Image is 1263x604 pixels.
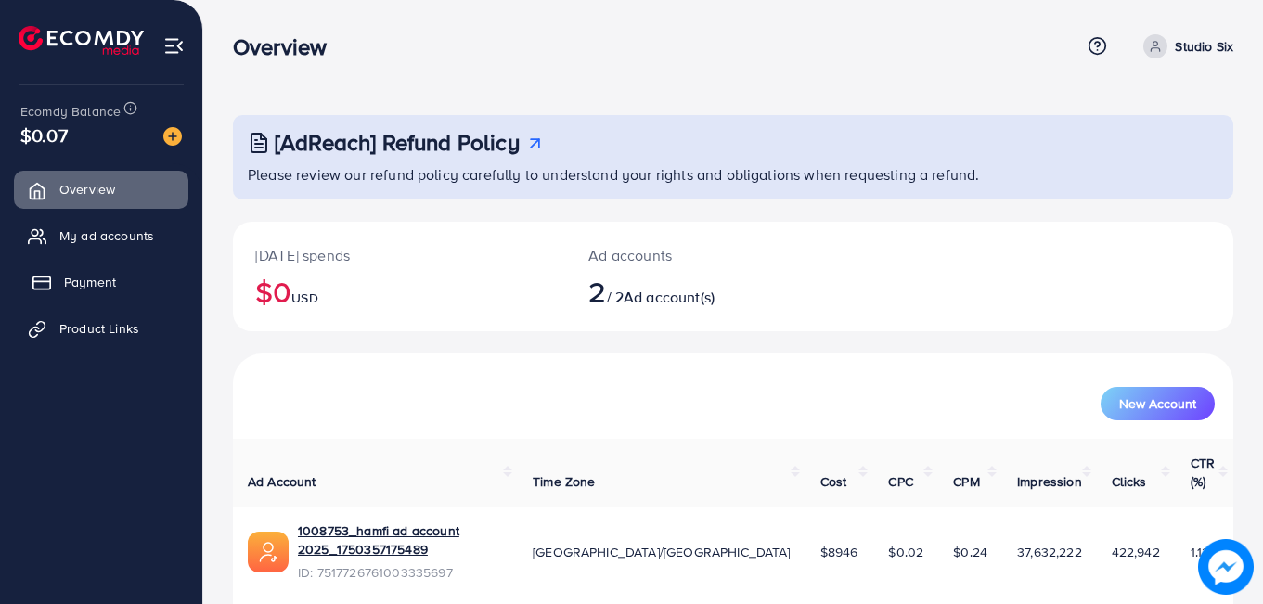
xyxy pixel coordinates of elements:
[1017,472,1082,491] span: Impression
[255,244,544,266] p: [DATE] spends
[1191,454,1215,491] span: CTR (%)
[1175,35,1233,58] p: Studio Six
[59,319,139,338] span: Product Links
[588,274,794,309] h2: / 2
[1017,543,1082,561] span: 37,632,222
[20,122,68,148] span: $0.07
[248,532,289,572] img: ic-ads-acc.e4c84228.svg
[588,244,794,266] p: Ad accounts
[291,289,317,307] span: USD
[820,543,858,561] span: $8946
[1112,472,1147,491] span: Clicks
[888,543,923,561] span: $0.02
[1198,539,1254,595] img: image
[1191,543,1210,561] span: 1.12
[953,543,987,561] span: $0.24
[14,263,188,301] a: Payment
[533,472,595,491] span: Time Zone
[1112,543,1160,561] span: 422,942
[588,270,606,313] span: 2
[1119,397,1196,410] span: New Account
[298,563,503,582] span: ID: 7517726761003335697
[163,35,185,57] img: menu
[248,472,316,491] span: Ad Account
[1136,34,1233,58] a: Studio Six
[20,102,121,121] span: Ecomdy Balance
[820,472,847,491] span: Cost
[233,33,342,60] h3: Overview
[14,217,188,254] a: My ad accounts
[248,163,1222,186] p: Please review our refund policy carefully to understand your rights and obligations when requesti...
[59,226,154,245] span: My ad accounts
[888,472,912,491] span: CPC
[1101,387,1215,420] button: New Account
[14,171,188,208] a: Overview
[163,127,182,146] img: image
[275,129,520,156] h3: [AdReach] Refund Policy
[14,310,188,347] a: Product Links
[59,180,115,199] span: Overview
[953,472,979,491] span: CPM
[19,26,144,55] img: logo
[64,273,116,291] span: Payment
[255,274,544,309] h2: $0
[624,287,715,307] span: Ad account(s)
[533,543,791,561] span: [GEOGRAPHIC_DATA]/[GEOGRAPHIC_DATA]
[298,521,503,559] a: 1008753_hamfi ad account 2025_1750357175489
